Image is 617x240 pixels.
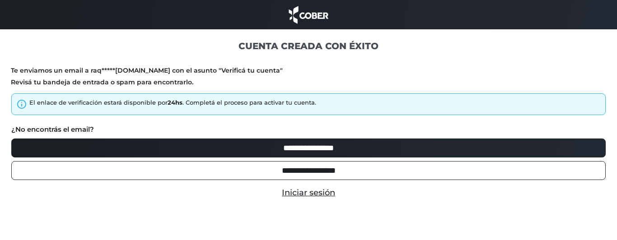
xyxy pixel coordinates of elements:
p: Revisá tu bandeja de entrada o spam para encontrarlo. [11,78,606,87]
h1: An Error Was Encountered [23,18,589,39]
strong: 24hs [168,99,182,106]
p: Unable to load the requested file: pwa/ia.php [30,45,583,54]
label: ¿No encontrás el email? [11,125,94,135]
div: El enlace de verificación estará disponible por . Completá el proceso para activar tu cuenta. [29,98,316,107]
a: Iniciar sesión [282,188,335,198]
h1: CUENTA CREADA CON ÉXITO [11,40,606,52]
img: cober_marca.png [286,5,331,25]
p: Te enviamos un email a raq*****[DOMAIN_NAME] con el asunto "Verificá tu cuenta" [11,66,606,75]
